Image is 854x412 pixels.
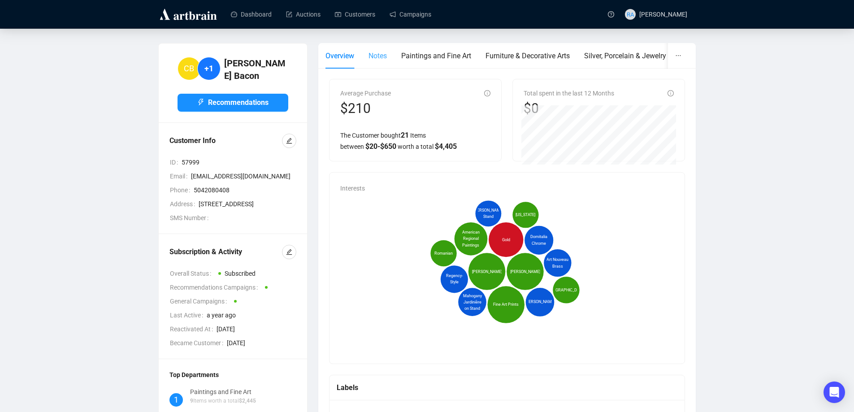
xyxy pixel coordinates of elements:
img: logo [158,7,218,22]
span: Mahogany Jardinière on Stand [461,293,483,312]
span: [STREET_ADDRESS] [199,199,296,209]
span: [US_STATE] [516,212,535,218]
span: Became Customer [170,338,227,348]
h4: [PERSON_NAME] Bacon [224,57,288,82]
span: $ 20 - $ 650 [365,142,396,151]
span: edit [286,249,292,255]
div: Subscription & Activity [169,247,282,257]
span: Silver, Porcelain & Jewelry [584,52,666,60]
span: CB [184,62,194,75]
span: [DATE] [227,338,296,348]
span: [PERSON_NAME] [472,269,502,275]
span: thunderbolt [197,99,204,106]
span: [GEOGRAPHIC_DATA] [547,287,585,293]
span: Regency-Style [443,273,465,286]
p: Items worth a total [190,397,256,405]
span: Paintings and Fine Art [401,52,471,60]
span: ID [170,157,182,167]
div: $0 [524,100,614,117]
span: Recommendations Campaigns [170,282,261,292]
span: Subscribed [225,270,256,277]
span: Art Nouveau Brass [546,257,568,269]
span: Interests [340,185,365,192]
span: $ 2,445 [239,398,256,404]
span: Furniture & Decorative Arts [486,52,570,60]
span: [PERSON_NAME] [510,269,540,275]
a: Auctions [286,3,321,26]
span: 1 [174,394,178,406]
span: 9 [190,398,193,404]
span: General Campaigns [170,296,230,306]
span: Fine Art Prints [493,302,519,308]
div: Paintings and Fine Art [190,387,256,397]
span: Recommendations [208,97,269,108]
span: Overview [325,52,354,60]
span: ellipsis [675,52,681,59]
span: edit [286,138,292,144]
span: Average Purchase [340,90,391,97]
span: Address [170,199,199,209]
span: 57999 [182,157,296,167]
div: Customer Info [169,135,282,146]
span: question-circle [608,11,614,17]
div: $210 [340,100,391,117]
div: The Customer bought Items between worth a total [340,130,490,152]
span: SMS Number [170,213,212,223]
span: +1 [204,62,213,75]
span: [PERSON_NAME] [525,299,555,305]
span: a year ago [207,310,296,320]
span: Notes [368,52,387,60]
span: [PERSON_NAME] [639,11,687,18]
span: Gold [502,237,510,243]
div: Top Departments [169,370,296,380]
span: Total spent in the last 12 Months [524,90,614,97]
span: Email [170,171,191,181]
span: Last Active [170,310,207,320]
span: Phone [170,185,194,195]
a: Customers [335,3,375,26]
div: Labels [337,382,678,393]
a: Campaigns [390,3,431,26]
span: [PERSON_NAME] Stand [473,207,503,220]
span: 21 [401,131,409,139]
span: 5042080408 [194,185,296,195]
span: Romanian [434,250,453,256]
button: Recommendations [178,94,288,112]
span: [EMAIL_ADDRESS][DOMAIN_NAME] [191,171,296,181]
span: [DATE] [217,324,296,334]
span: info-circle [668,90,674,96]
div: Open Intercom Messenger [824,382,845,403]
span: Reactivated At [170,324,217,334]
span: $ 4,405 [435,142,457,151]
span: RA [626,9,634,19]
span: Domitalia Chrome [527,234,550,247]
a: Dashboard [231,3,272,26]
button: ellipsis [668,43,689,69]
span: Overall Status [170,269,215,278]
span: info-circle [484,90,490,96]
span: American Regional Paintings [457,230,484,248]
